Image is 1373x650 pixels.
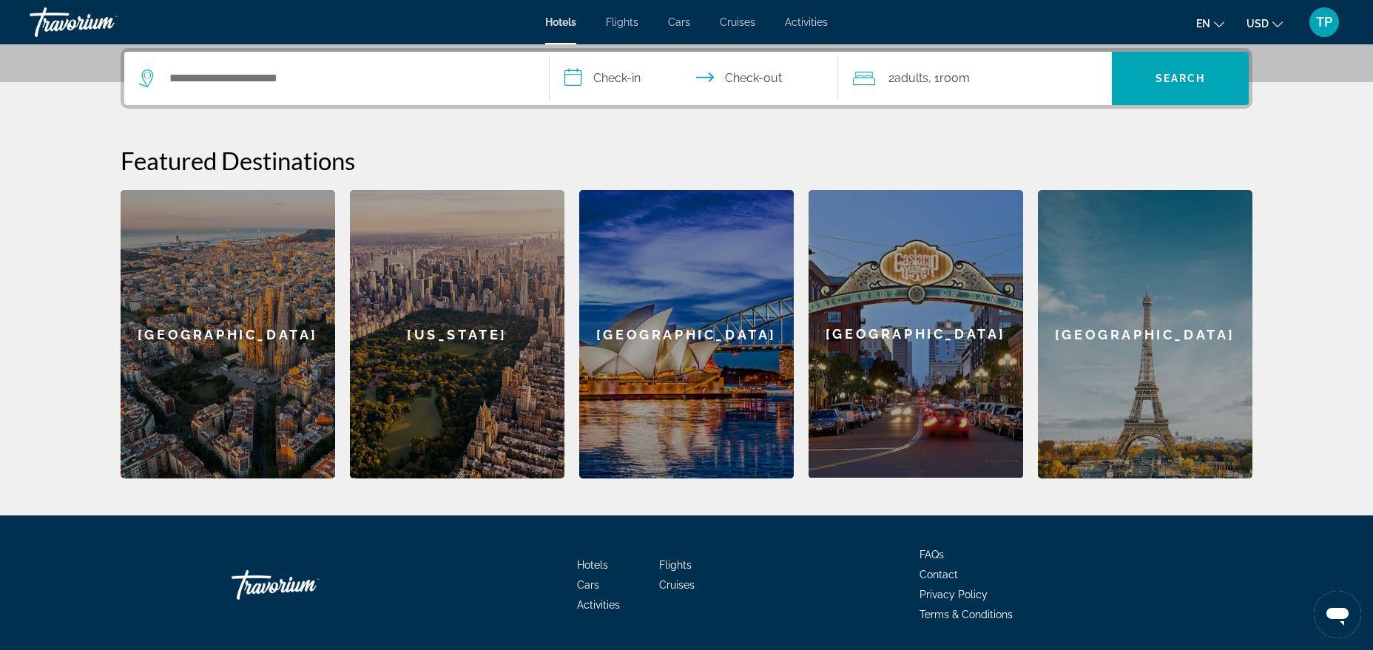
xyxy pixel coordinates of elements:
span: 2 [888,68,928,89]
a: Cruises [659,579,695,591]
a: Travorium [30,3,178,41]
a: Cars [577,579,599,591]
a: Go Home [232,563,379,607]
a: Activities [785,16,828,28]
a: Privacy Policy [920,589,988,600]
a: Terms & Conditions [920,609,1013,620]
a: Flights [606,16,638,28]
a: Cruises [720,16,755,28]
span: TP [1316,15,1332,30]
button: Change currency [1247,13,1283,34]
span: Adults [894,71,928,85]
span: USD [1247,18,1269,30]
button: Search [1112,52,1249,105]
span: Search [1156,72,1206,84]
a: Activities [577,599,620,611]
a: Hotels [545,16,576,28]
span: en [1196,18,1210,30]
a: Sydney[GEOGRAPHIC_DATA] [579,190,794,478]
input: Search hotel destination [168,67,527,89]
span: Room [939,71,970,85]
a: San Diego[GEOGRAPHIC_DATA] [809,190,1023,478]
button: User Menu [1305,7,1343,38]
div: [US_STATE] [350,190,564,478]
a: Contact [920,569,958,580]
div: [GEOGRAPHIC_DATA] [121,190,335,478]
div: [GEOGRAPHIC_DATA] [809,190,1023,478]
button: Select check in and out date [550,52,838,105]
button: Change language [1196,13,1224,34]
a: New York[US_STATE] [350,190,564,478]
a: Paris[GEOGRAPHIC_DATA] [1038,190,1252,478]
div: [GEOGRAPHIC_DATA] [579,190,794,478]
h2: Featured Destinations [121,146,1252,175]
a: FAQs [920,549,944,561]
iframe: Кнопка запуска окна обмена сообщениями [1314,591,1361,638]
a: Cars [668,16,690,28]
button: Travelers: 2 adults, 0 children [838,52,1112,105]
span: , 1 [928,68,970,89]
a: Barcelona[GEOGRAPHIC_DATA] [121,190,335,478]
div: [GEOGRAPHIC_DATA] [1038,190,1252,478]
div: Search widget [124,52,1249,105]
a: Flights [659,559,692,571]
a: Hotels [577,559,608,571]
